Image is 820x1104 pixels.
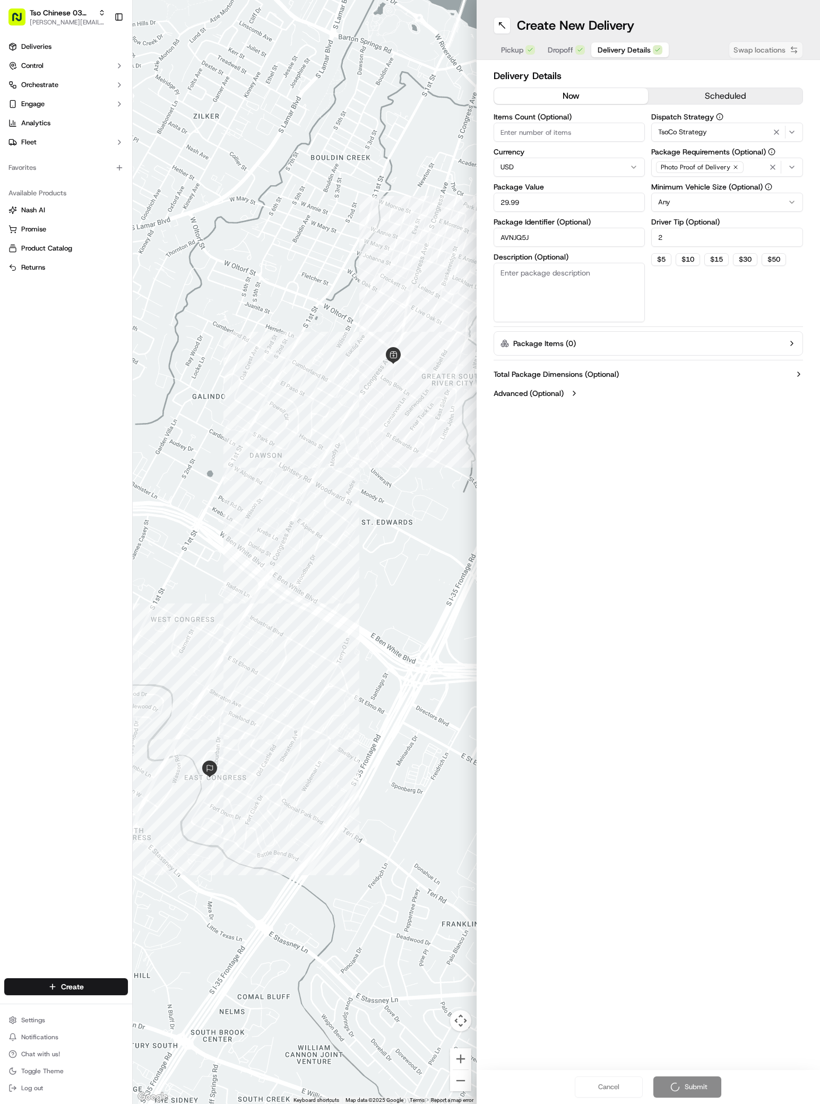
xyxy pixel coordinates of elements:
[494,148,645,156] label: Currency
[11,154,28,171] img: Charles Folsom
[494,68,804,83] h2: Delivery Details
[61,981,84,992] span: Create
[148,193,169,202] span: [DATE]
[21,61,44,71] span: Control
[135,1090,170,1104] a: Open this area in Google Maps (opens a new window)
[75,263,128,271] a: Powered byPylon
[94,165,116,173] span: [DATE]
[431,1097,473,1103] a: Report a map error
[11,11,32,32] img: Nash
[4,185,128,202] div: Available Products
[494,253,645,261] label: Description (Optional)
[450,1010,471,1031] button: Map camera controls
[21,263,45,272] span: Returns
[21,244,72,253] span: Product Catalog
[30,18,106,27] button: [PERSON_NAME][EMAIL_ADDRESS][DOMAIN_NAME]
[346,1097,403,1103] span: Map data ©2025 Google
[494,331,804,356] button: Package Items (0)
[21,237,81,248] span: Knowledge Base
[651,228,803,247] input: Enter driver tip amount
[494,228,645,247] input: Enter package identifier
[548,45,573,55] span: Dropoff
[90,238,98,247] div: 💻
[4,202,128,219] button: Nash AI
[21,1033,58,1041] span: Notifications
[21,1067,64,1075] span: Toggle Theme
[651,113,803,120] label: Dispatch Strategy
[651,148,803,156] label: Package Requirements (Optional)
[33,165,86,173] span: [PERSON_NAME]
[494,369,804,379] button: Total Package Dimensions (Optional)
[4,38,128,55] a: Deliveries
[676,253,700,266] button: $10
[21,1016,45,1024] span: Settings
[85,233,175,252] a: 💻API Documentation
[11,138,71,146] div: Past conversations
[651,218,803,226] label: Driver Tip (Optional)
[4,134,128,151] button: Fleet
[294,1097,339,1104] button: Keyboard shortcuts
[11,238,19,247] div: 📗
[8,205,124,215] a: Nash AI
[106,263,128,271] span: Pylon
[648,88,802,104] button: scheduled
[598,45,651,55] span: Delivery Details
[21,80,58,90] span: Orchestrate
[4,1081,128,1096] button: Log out
[4,4,110,30] button: Tso Chinese 03 TsoCo[PERSON_NAME][EMAIL_ADDRESS][DOMAIN_NAME]
[768,148,775,156] button: Package Requirements (Optional)
[651,253,671,266] button: $5
[4,240,128,257] button: Product Catalog
[21,99,45,109] span: Engage
[4,1013,128,1028] button: Settings
[180,105,193,117] button: Start new chat
[4,259,128,276] button: Returns
[22,101,41,120] img: 8571987876998_91fb9ceb93ad5c398215_72.jpg
[4,57,128,74] button: Control
[48,101,174,112] div: Start new chat
[21,137,37,147] span: Fleet
[494,388,804,399] button: Advanced (Optional)
[28,68,191,80] input: Got a question? Start typing here...
[33,193,140,202] span: [PERSON_NAME] (Store Manager)
[135,1090,170,1104] img: Google
[30,7,94,18] button: Tso Chinese 03 TsoCo
[142,193,145,202] span: •
[4,159,128,176] div: Favorites
[501,45,523,55] span: Pickup
[4,1064,128,1079] button: Toggle Theme
[4,1047,128,1062] button: Chat with us!
[704,253,729,266] button: $15
[450,1048,471,1069] button: Zoom in
[494,123,645,142] input: Enter number of items
[165,136,193,149] button: See all
[21,42,51,51] span: Deliveries
[48,112,146,120] div: We're available if you need us!
[494,183,645,191] label: Package Value
[8,263,124,272] a: Returns
[8,225,124,234] a: Promise
[658,127,707,137] span: TsoCo Strategy
[733,253,757,266] button: $30
[494,113,645,120] label: Items Count (Optional)
[517,17,634,34] h1: Create New Delivery
[762,253,786,266] button: $50
[410,1097,425,1103] a: Terms (opens in new tab)
[11,42,193,59] p: Welcome 👋
[88,165,92,173] span: •
[651,123,803,142] button: TsoCo Strategy
[494,369,619,379] label: Total Package Dimensions (Optional)
[21,225,46,234] span: Promise
[4,978,128,995] button: Create
[11,101,30,120] img: 1736555255976-a54dd68f-1ca7-489b-9aae-adbdc363a1c4
[494,193,645,212] input: Enter package value
[4,96,128,113] button: Engage
[494,88,649,104] button: now
[661,163,730,171] span: Photo Proof of Delivery
[21,1050,60,1058] span: Chat with us!
[8,244,124,253] a: Product Catalog
[450,1070,471,1091] button: Zoom out
[513,338,576,349] label: Package Items ( 0 )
